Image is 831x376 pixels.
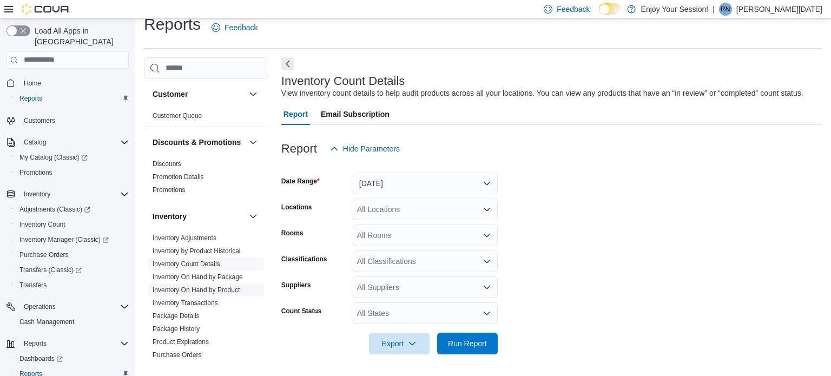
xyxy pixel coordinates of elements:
span: Email Subscription [321,103,390,125]
button: Operations [19,300,60,313]
span: Inventory Count [19,220,65,229]
span: Purchase Orders [15,248,129,261]
a: Adjustments (Classic) [11,202,133,217]
span: Feedback [225,22,258,33]
a: Transfers [15,279,51,292]
span: My Catalog (Classic) [19,153,88,162]
span: Customer Queue [153,111,202,120]
a: Discounts [153,160,181,168]
a: Transfers (Classic) [15,263,86,276]
button: [DATE] [353,173,498,194]
span: Catalog [19,136,129,149]
button: Catalog [2,135,133,150]
button: Reports [19,337,51,350]
span: Operations [24,302,56,311]
span: Transfers [19,281,47,289]
a: Inventory Manager (Classic) [15,233,113,246]
a: Adjustments (Classic) [15,203,95,216]
img: Cova [22,4,70,15]
button: Inventory Count [11,217,133,232]
button: Reports [11,91,133,106]
span: Hide Parameters [343,143,400,154]
h1: Reports [144,14,201,35]
button: Inventory [19,188,55,201]
span: Purchase Orders [19,250,69,259]
span: Transfers (Classic) [15,263,129,276]
a: Customers [19,114,60,127]
button: Hide Parameters [326,138,404,160]
span: Feedback [557,4,590,15]
button: Promotions [11,165,133,180]
a: Inventory On Hand by Product [153,286,240,294]
a: Package History [153,325,200,333]
a: Feedback [207,17,262,38]
button: Discounts & Promotions [247,136,260,149]
button: Open list of options [483,205,491,214]
a: Inventory Count Details [153,260,220,268]
a: Inventory On Hand by Package [153,273,243,281]
button: Open list of options [483,257,491,266]
span: Reports [19,94,42,103]
span: Cash Management [19,318,74,326]
button: Customer [153,89,245,100]
label: Classifications [281,255,327,263]
h3: Inventory Count Details [281,75,405,88]
span: Inventory Manager (Classic) [19,235,109,244]
label: Date Range [281,177,320,186]
div: Discounts & Promotions [144,157,268,201]
span: Reports [24,339,47,348]
label: Suppliers [281,281,311,289]
div: Customer [144,109,268,127]
span: Reports [15,92,129,105]
button: Customers [2,113,133,128]
input: Dark Mode [599,3,622,15]
a: Promotions [15,166,57,179]
a: Promotions [153,186,186,194]
span: Customers [24,116,55,125]
a: Dashboards [15,352,67,365]
button: Operations [2,299,133,314]
span: Export [375,333,423,354]
button: Customer [247,88,260,101]
div: Renee Noel [719,3,732,16]
label: Rooms [281,229,304,238]
p: Enjoy Your Session! [641,3,709,16]
span: Operations [19,300,129,313]
h3: Customer [153,89,188,100]
span: Adjustments (Classic) [19,205,90,214]
button: Open list of options [483,283,491,292]
span: Inventory [24,190,50,199]
a: Transfers (Classic) [11,262,133,278]
a: Inventory Count [15,218,70,231]
span: Reports [19,337,129,350]
a: Inventory Transactions [153,299,218,307]
button: Cash Management [11,314,133,329]
button: Inventory [247,210,260,223]
h3: Discounts & Promotions [153,137,241,148]
span: Cash Management [15,315,129,328]
span: Promotions [19,168,52,177]
span: Run Report [448,338,487,349]
span: Adjustments (Classic) [15,203,129,216]
button: Inventory [153,211,245,222]
button: Export [369,333,430,354]
a: Inventory Manager (Classic) [11,232,133,247]
button: Catalog [19,136,50,149]
button: Home [2,75,133,91]
button: Run Report [437,333,498,354]
a: Cash Management [15,315,78,328]
button: Transfers [11,278,133,293]
a: Home [19,77,45,90]
a: Inventory Adjustments [153,234,216,242]
p: [PERSON_NAME][DATE] [736,3,822,16]
a: My Catalog (Classic) [11,150,133,165]
h3: Report [281,142,317,155]
button: Open list of options [483,231,491,240]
